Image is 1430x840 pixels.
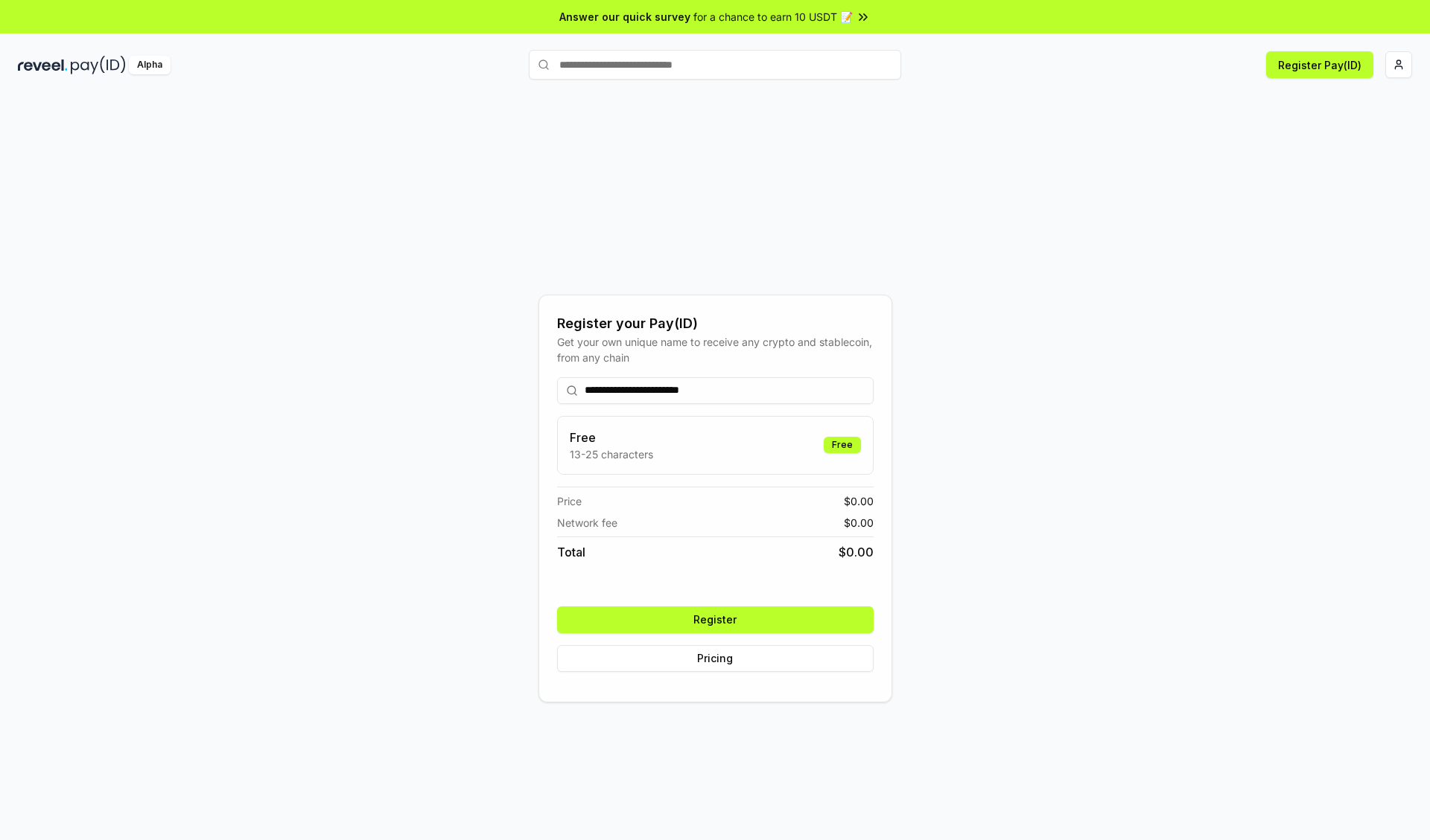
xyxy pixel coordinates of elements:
[557,543,585,561] span: Total
[559,9,690,25] span: Answer our quick survey
[129,56,171,74] div: Alpha
[844,515,874,530] span: $ 0.00
[557,493,582,509] span: Price
[18,56,68,74] img: reveel_dark
[693,9,853,25] span: for a chance to earn 10 USDT 📝
[839,543,874,561] span: $ 0.00
[557,515,617,530] span: Network fee
[557,334,874,365] div: Get your own unique name to receive any crypto and stablecoin, from any chain
[570,429,653,446] h3: Free
[1266,51,1373,78] button: Register Pay(ID)
[570,446,653,462] p: 13-25 characters
[844,493,874,509] span: $ 0.00
[71,56,126,74] img: pay_id
[824,437,861,453] div: Free
[557,606,874,633] button: Register
[557,645,874,672] button: Pricing
[557,313,874,334] div: Register your Pay(ID)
